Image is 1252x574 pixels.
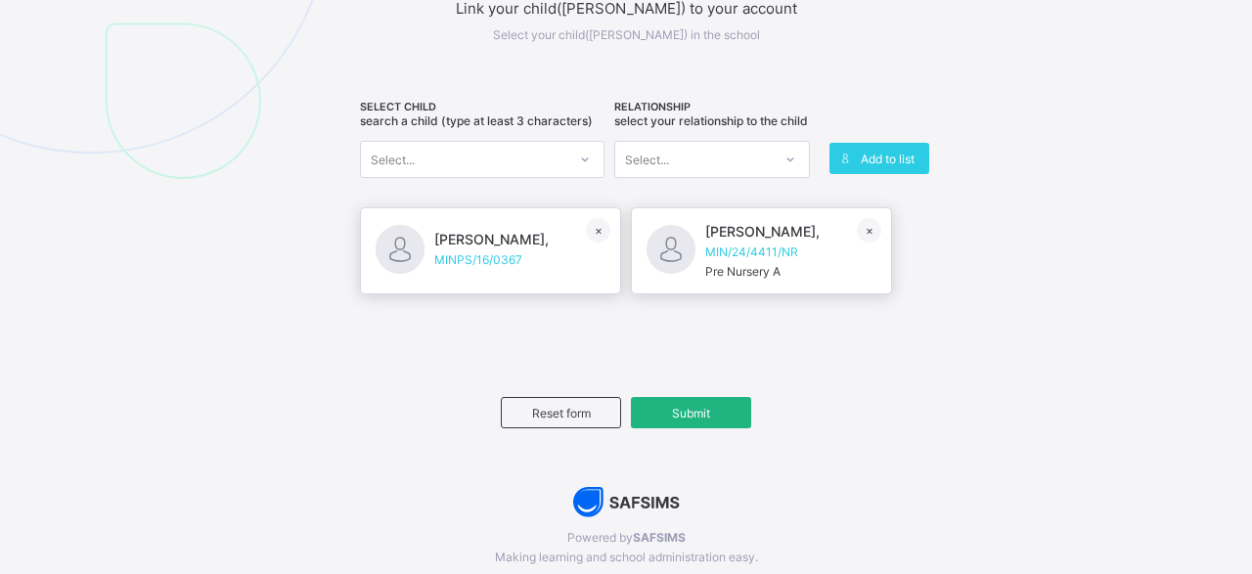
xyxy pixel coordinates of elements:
[313,550,939,564] span: Making learning and school administration easy.
[857,218,881,243] div: ×
[705,223,820,240] span: [PERSON_NAME],
[633,530,686,545] b: SAFSIMS
[646,406,737,420] span: Submit
[573,487,680,517] img: AdK1DDW6R+oPwAAAABJRU5ErkJggg==
[360,101,604,113] span: SELECT CHILD
[516,406,605,420] span: Reset form
[313,530,939,545] span: Powered by
[625,141,669,178] div: Select...
[434,231,549,247] span: [PERSON_NAME],
[705,264,781,279] span: Pre Nursery A
[493,27,760,42] span: Select your child([PERSON_NAME]) in the school
[614,113,808,128] span: Select your relationship to the child
[705,244,820,259] span: MIN/24/4411/NR
[861,152,915,166] span: Add to list
[360,113,593,128] span: Search a child (type at least 3 characters)
[614,101,810,113] span: RELATIONSHIP
[586,218,610,243] div: ×
[371,141,415,178] div: Select...
[434,252,549,267] span: MINPS/16/0367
